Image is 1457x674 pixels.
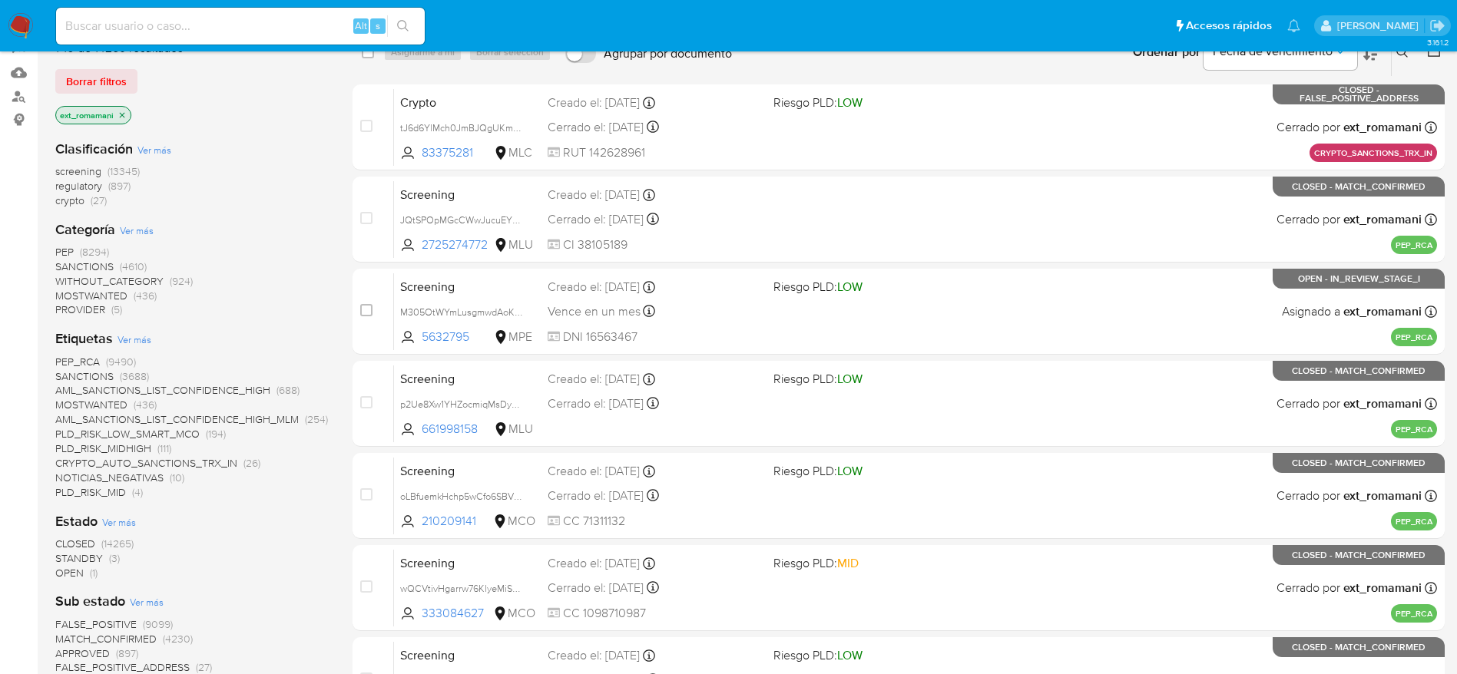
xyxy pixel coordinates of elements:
[1427,36,1449,48] span: 3.161.2
[355,18,367,33] span: Alt
[1287,19,1300,32] a: Notificaciones
[56,16,425,36] input: Buscar usuario o caso...
[1429,18,1445,34] a: Salir
[387,15,419,37] button: search-icon
[376,18,380,33] span: s
[1337,18,1424,33] p: ext_royacach@mercadolibre.com
[1186,18,1272,34] span: Accesos rápidos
